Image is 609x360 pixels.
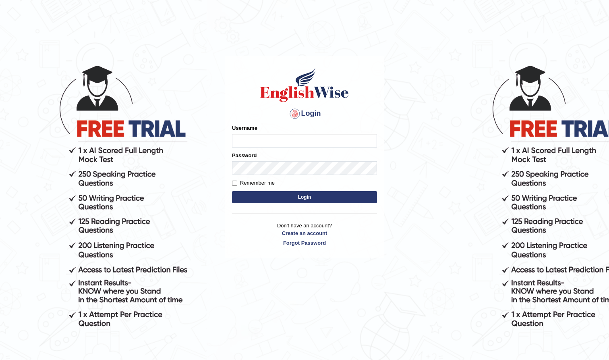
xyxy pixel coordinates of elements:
[232,124,257,132] label: Username
[232,222,377,247] p: Don't have an account?
[232,179,275,187] label: Remember me
[232,107,377,120] h4: Login
[232,152,257,159] label: Password
[259,67,350,103] img: Logo of English Wise sign in for intelligent practice with AI
[232,191,377,203] button: Login
[232,229,377,237] a: Create an account
[232,239,377,247] a: Forgot Password
[232,181,237,186] input: Remember me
